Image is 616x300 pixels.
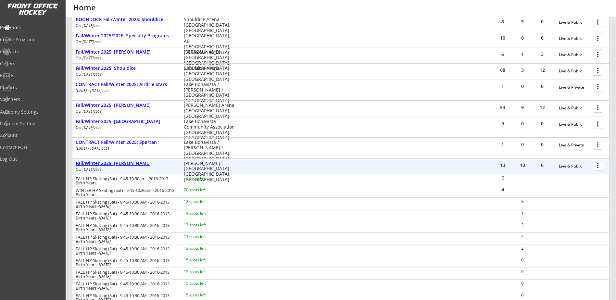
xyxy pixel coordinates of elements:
div: 5 [513,19,532,24]
div: CONTRACT Fall/Winter 2025: Spartan [76,140,177,145]
div: CONTRACT Fall/Winter 2025: Airdrie Stars [76,82,177,87]
em: [DATE] [99,262,111,268]
div: 0 [513,293,532,297]
div: Lake Bonavista Community Association [GEOGRAPHIC_DATA], [GEOGRAPHIC_DATA] [184,119,235,141]
em: 2026 [94,167,102,172]
div: [PERSON_NAME] Arena [GEOGRAPHIC_DATA], [GEOGRAPHIC_DATA] [184,103,235,119]
button: more_vert [593,17,603,27]
button: more_vert [593,33,603,43]
div: Oct [DATE] [76,40,175,44]
div: FALL HP Skating (Sat) - 9:45-10:30 AM - 2016-2013 Birth Years - [76,223,175,232]
div: 0 [513,142,532,147]
button: more_vert [593,103,603,113]
div: 1 [493,84,512,89]
div: [DATE] - [DATE] [76,89,175,93]
div: [PERSON_NAME][GEOGRAPHIC_DATA] [GEOGRAPHIC_DATA], [GEOGRAPHIC_DATA] [184,161,235,182]
div: Fall/Winter 2025: [PERSON_NAME] [76,49,177,55]
div: Live & Public [559,106,589,110]
div: 2 [513,223,532,227]
div: 0 [513,281,532,285]
div: 53 [493,105,512,110]
div: 1 [513,52,532,56]
div: FALL HP Skating (Sat) - 9:45-10:30 AM - 2016-2013 Birth Years - [76,247,175,255]
em: 2026 [94,23,102,28]
div: 13 spots left [184,223,226,227]
div: Shouldice Arena [GEOGRAPHIC_DATA], [GEOGRAPHIC_DATA] [184,17,235,33]
div: 13 [493,163,512,168]
div: 4 [493,187,512,192]
em: 2026 [94,125,102,130]
div: 20 spots left [184,188,226,192]
div: Fall/Winter 2025: Shouldice [76,66,177,71]
div: FALL HP Skating (Sat) - 9:45-10:30 AM - 2016-2013 Birth Years - [76,200,175,208]
div: 3 [533,52,552,56]
div: 1 [513,211,532,215]
div: FALL HP Skating (Sat) - 9:45-10:30 AM - 2016-2013 Birth Years - [76,212,175,220]
em: 2026 [94,72,102,77]
em: 2025 [102,88,109,93]
div: 0 [513,84,532,89]
div: 0 [533,163,552,168]
em: 2026 [94,40,102,44]
div: 12 [533,105,552,110]
div: Oct [DATE] [76,126,175,130]
div: Live & Private [559,85,589,90]
div: 12 spots left [184,176,226,180]
div: 9 [493,176,512,180]
div: 9 [513,105,532,110]
div: Fall/Winter 2025: [PERSON_NAME] [76,103,177,108]
div: 15 spots left [184,281,226,285]
div: Oct [DATE] [76,24,175,28]
div: 8 [493,19,512,24]
button: more_vert [593,161,603,171]
div: Oct [DATE] [76,56,175,60]
div: 15 spots left [184,293,226,297]
div: 12 [533,68,552,72]
div: Live & Public [559,69,589,73]
div: 0 [533,36,552,40]
div: 12 spots left [184,200,226,204]
div: Live & Public [559,36,589,41]
em: [DATE] [99,250,111,256]
div: 0 [533,142,552,147]
em: [DATE] [99,238,111,244]
div: 3 [513,199,532,204]
div: Live & Public [559,53,589,57]
div: 13 spots left [184,235,226,239]
div: Lake Bonavista / [PERSON_NAME] / [GEOGRAPHIC_DATA], [GEOGRAPHIC_DATA] [184,82,235,104]
div: 14 spots left [184,211,226,215]
div: 3 [513,68,532,72]
div: Live & Public [559,122,589,127]
div: WINTER HP Skating (Sat) - 9:45-10:30am - 2016-2013 Birth Years [76,188,175,197]
div: 0 [533,19,552,24]
div: [PERSON_NAME][GEOGRAPHIC_DATA] [GEOGRAPHIC_DATA], [GEOGRAPHIC_DATA] [184,49,235,71]
div: Oct [DATE] [76,72,175,76]
div: FALL HP Skating (Sat) - 9:45-10:30 AM - 2016-2013 Birth Years - [76,258,175,267]
div: 2 [513,234,532,239]
div: 9 [493,121,512,126]
div: 2 [513,246,532,250]
em: 2025 [102,146,109,151]
div: 0 [513,121,532,126]
div: FALL HP Skating (Sat) - 9:45-10:30 AM - 2016-2013 Birth Years - [76,270,175,279]
div: Fall/Winter 2025: [GEOGRAPHIC_DATA] [76,119,177,124]
em: 2026 [94,109,102,114]
em: [DATE] [99,215,111,221]
div: 6 [493,52,512,56]
em: [DATE] [99,203,111,209]
div: 15 spots left [184,270,226,274]
div: Live & Public [559,164,589,169]
button: more_vert [593,140,603,150]
div: Oct [DATE] [76,109,175,113]
button: more_vert [593,82,603,92]
div: 0 [533,121,552,126]
div: 68 [493,68,512,72]
em: 2026 [94,56,102,60]
div: Oct [DATE] [76,168,175,171]
div: 15 spots left [184,258,226,262]
div: BOONDOCK Fall/Winter 2025: Shouldice [76,17,177,22]
div: 13 spots left [184,246,226,250]
div: Fall/Winter 2025: [PERSON_NAME] [76,161,177,166]
div: 10 [493,36,512,40]
button: more_vert [593,49,603,59]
